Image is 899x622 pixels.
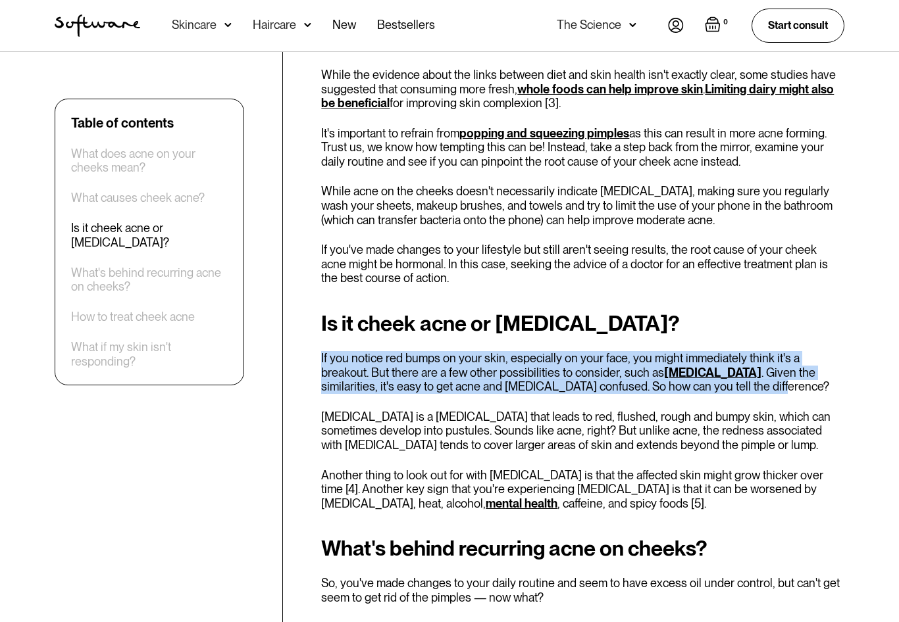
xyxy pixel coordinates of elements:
h2: Is it cheek acne or [MEDICAL_DATA]? [321,312,844,335]
div: Table of contents [71,115,174,131]
div: The Science [557,18,621,32]
h2: What's behind recurring acne on cheeks? [321,537,844,560]
a: whole foods can help improve skin [517,82,703,96]
a: What does acne on your cheeks mean? [71,147,228,175]
img: arrow down [304,18,311,32]
div: Skincare [172,18,217,32]
a: How to treat cheek acne [71,310,195,325]
a: mental health [486,496,557,510]
p: While acne on the cheeks doesn't necessarily indicate [MEDICAL_DATA], making sure you regularly w... [321,184,844,227]
a: What's behind recurring acne on cheeks? [71,266,228,294]
img: Software Logo [55,14,140,37]
p: Another thing to look out for with [MEDICAL_DATA] is that the affected skin might grow thicker ov... [321,468,844,511]
a: [MEDICAL_DATA] [664,366,761,379]
div: 0 [721,16,731,28]
p: So, you've made changes to your daily routine and seem to have excess oil under control, but can'... [321,576,844,604]
img: arrow down [224,18,232,32]
p: If you notice red bumps on your skin, especially on your face, you might immediately think it's a... [321,351,844,394]
a: Open empty cart [705,16,731,35]
a: What if my skin isn't responding? [71,341,228,369]
a: Limiting dairy might also be beneficial [321,82,834,110]
p: It's important to refrain from as this can result in more acne forming. Trust us, we know how tem... [321,126,844,169]
p: [MEDICAL_DATA] is a [MEDICAL_DATA] that leads to red, flushed, rough and bumpy skin, which can so... [321,410,844,452]
a: home [55,14,140,37]
p: While the evidence about the links between diet and skin health isn't exactly clear, some studies... [321,68,844,110]
div: Haircare [253,18,296,32]
img: arrow down [629,18,636,32]
a: popping and squeezing pimples [459,126,629,140]
p: If you've made changes to your lifestyle but still aren't seeing results, the root cause of your ... [321,243,844,285]
a: Is it cheek acne or [MEDICAL_DATA]? [71,222,228,250]
a: Start consult [752,9,844,42]
a: What causes cheek acne? [71,191,205,206]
